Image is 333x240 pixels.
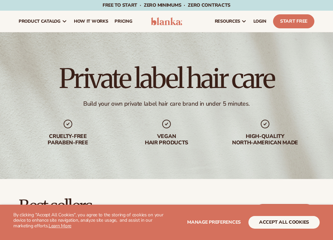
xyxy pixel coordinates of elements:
button: Manage preferences [187,216,241,229]
img: logo [151,17,182,25]
span: resources [215,19,240,24]
a: Start free [255,204,314,220]
a: LOGIN [250,11,270,32]
div: Vegan hair products [124,133,209,146]
span: LOGIN [253,19,266,24]
div: cruelty-free paraben-free [25,133,111,146]
a: product catalog [15,11,71,32]
div: High-quality North-american made [222,133,308,146]
a: pricing [111,11,136,32]
a: How It Works [71,11,112,32]
a: Start Free [273,14,314,28]
a: resources [211,11,250,32]
span: pricing [115,19,132,24]
a: Learn More [49,223,71,229]
span: product catalog [19,19,61,24]
span: Manage preferences [187,219,241,225]
h1: Private label hair care [59,65,274,92]
span: Free to start · ZERO minimums · ZERO contracts [103,2,230,8]
span: How It Works [74,19,108,24]
div: Build your own private label hair care brand in under 5 minutes. [83,100,250,108]
h2: Best sellers [19,198,239,215]
button: accept all cookies [248,216,320,229]
p: By clicking "Accept All Cookies", you agree to the storing of cookies on your device to enhance s... [13,212,166,229]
